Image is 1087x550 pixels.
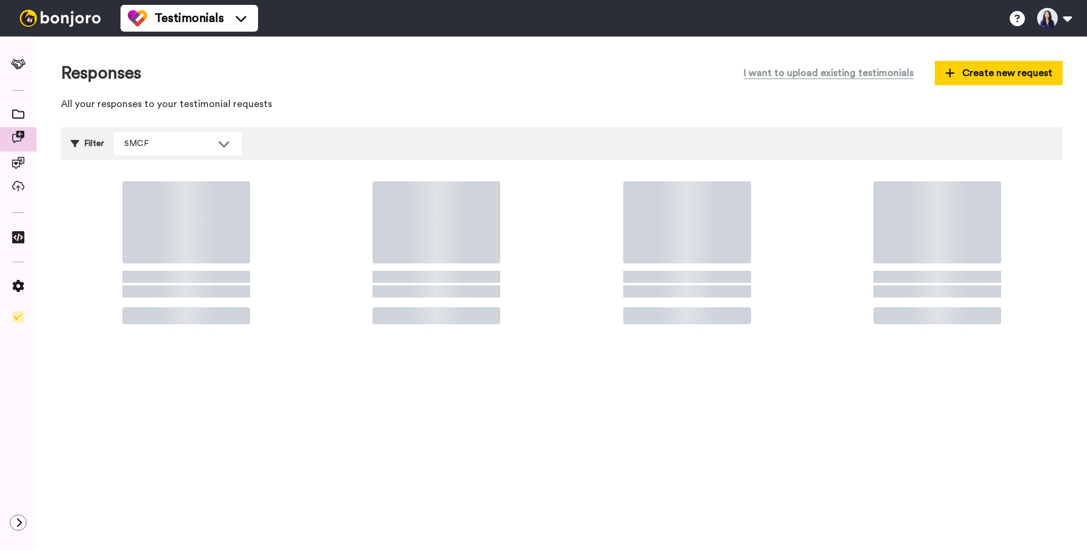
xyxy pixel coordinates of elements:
[124,137,212,150] div: 5MCF
[935,61,1063,85] button: Create new request
[735,61,923,85] button: I want to upload existing testimonials
[15,10,106,27] img: bj-logo-header-white.svg
[945,66,1052,80] span: Create new request
[12,311,24,323] img: Checklist.svg
[128,9,147,28] img: tm-color.svg
[61,97,1063,111] p: All your responses to your testimonial requests
[71,132,104,155] div: Filter
[61,64,141,83] h1: Responses
[155,10,224,27] span: Testimonials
